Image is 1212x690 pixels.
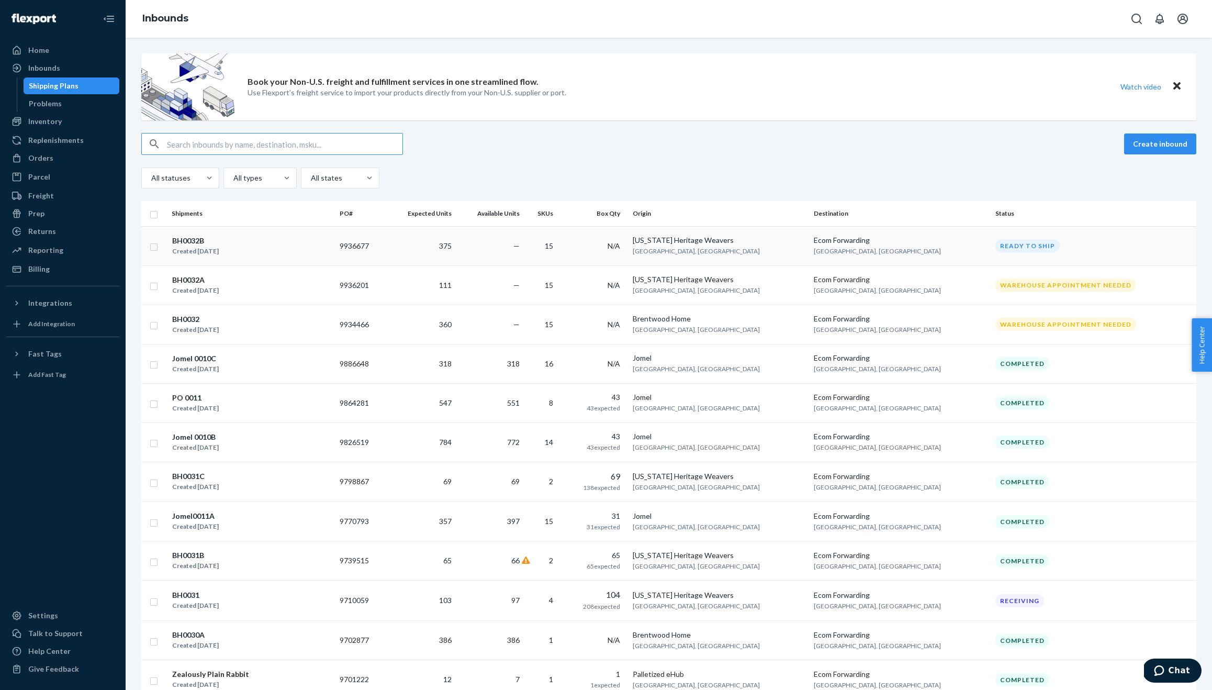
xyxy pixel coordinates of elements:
div: Ecom Forwarding [814,431,987,442]
span: — [513,281,520,290]
td: 9864281 [335,383,386,422]
div: 43 [566,392,620,403]
button: Give Feedback [6,661,119,677]
span: 208 expected [583,603,620,610]
span: 1 expected [590,681,620,689]
iframe: Opens a widget where you can chat to one of our agents [1144,659,1202,685]
span: 65 [443,556,452,565]
span: 360 [439,320,452,329]
a: Reporting [6,242,119,259]
div: 43 [566,431,620,442]
div: Give Feedback [28,664,79,674]
a: Problems [24,95,120,112]
span: [GEOGRAPHIC_DATA], [GEOGRAPHIC_DATA] [814,365,941,373]
span: [GEOGRAPHIC_DATA], [GEOGRAPHIC_DATA] [633,562,760,570]
span: 4 [549,596,553,605]
span: 69 [443,477,452,486]
div: Warehouse Appointment Needed [995,318,1136,331]
div: [US_STATE] Heritage Weavers [633,550,806,561]
div: Freight [28,191,54,201]
span: 2 [549,477,553,486]
div: BH0031 [172,590,219,600]
p: Book your Non-U.S. freight and fulfillment services in one streamlined flow. [248,76,538,88]
span: 8 [549,398,553,407]
span: [GEOGRAPHIC_DATA], [GEOGRAPHIC_DATA] [633,404,760,412]
th: Available Units [456,201,524,226]
span: 12 [443,675,452,684]
span: [GEOGRAPHIC_DATA], [GEOGRAPHIC_DATA] [633,365,760,373]
th: PO# [335,201,386,226]
button: Fast Tags [6,346,119,362]
div: Completed [995,436,1049,449]
span: 97 [511,596,520,605]
div: BH0032A [172,275,219,285]
div: Completed [995,673,1049,686]
span: [GEOGRAPHIC_DATA], [GEOGRAPHIC_DATA] [814,443,941,451]
a: Replenishments [6,132,119,149]
div: Zealously Plain Rabbit [172,669,249,680]
span: 66 [511,556,520,565]
span: 43 expected [587,443,620,451]
span: [GEOGRAPHIC_DATA], [GEOGRAPHIC_DATA] [633,681,760,689]
div: [US_STATE] Heritage Weavers [633,471,806,482]
span: N/A [608,636,620,644]
span: 375 [439,241,452,250]
a: Inbounds [6,60,119,76]
button: Close [1170,79,1184,94]
span: 16 [545,359,553,368]
span: 15 [545,281,553,290]
div: 65 [566,550,620,561]
div: Home [28,45,49,55]
button: Help Center [1192,318,1212,372]
span: [GEOGRAPHIC_DATA], [GEOGRAPHIC_DATA] [633,286,760,294]
button: Create inbound [1124,133,1196,154]
input: All states [310,173,311,183]
th: Status [991,201,1196,226]
span: [GEOGRAPHIC_DATA], [GEOGRAPHIC_DATA] [814,247,941,255]
div: Created [DATE] [172,640,219,651]
button: Open Search Box [1126,8,1147,29]
td: 9936201 [335,265,386,305]
span: 2 [549,556,553,565]
span: 772 [507,438,520,447]
div: PO 0011 [172,393,219,403]
span: [GEOGRAPHIC_DATA], [GEOGRAPHIC_DATA] [814,286,941,294]
span: [GEOGRAPHIC_DATA], [GEOGRAPHIC_DATA] [633,642,760,650]
th: Origin [629,201,810,226]
div: Created [DATE] [172,680,249,690]
a: Add Fast Tag [6,366,119,383]
div: BH0030A [172,630,219,640]
span: [GEOGRAPHIC_DATA], [GEOGRAPHIC_DATA] [814,404,941,412]
div: Completed [995,396,1049,409]
span: 111 [439,281,452,290]
div: Inventory [28,116,62,127]
div: Shipping Plans [29,81,78,91]
th: Box Qty [562,201,628,226]
div: Settings [28,610,58,621]
td: 9770793 [335,502,386,541]
button: Integrations [6,295,119,311]
span: 69 [511,477,520,486]
div: Talk to Support [28,628,83,639]
a: Parcel [6,169,119,185]
div: Created [DATE] [172,246,219,257]
span: 386 [507,636,520,644]
a: Orders [6,150,119,166]
div: Ecom Forwarding [814,353,987,363]
span: [GEOGRAPHIC_DATA], [GEOGRAPHIC_DATA] [633,247,760,255]
div: Ecom Forwarding [814,630,987,640]
div: Palletized eHub [633,669,806,680]
div: Jomel 0010C [172,353,219,364]
input: All types [232,173,233,183]
div: Jomel [633,353,806,363]
span: 15 [545,320,553,329]
a: Help Center [6,643,119,660]
a: Add Integration [6,316,119,332]
td: 9934466 [335,305,386,344]
div: Created [DATE] [172,600,219,611]
span: [GEOGRAPHIC_DATA], [GEOGRAPHIC_DATA] [814,602,941,610]
div: Jomel0011A [172,511,219,521]
td: 9886648 [335,344,386,383]
span: [GEOGRAPHIC_DATA], [GEOGRAPHIC_DATA] [633,326,760,333]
